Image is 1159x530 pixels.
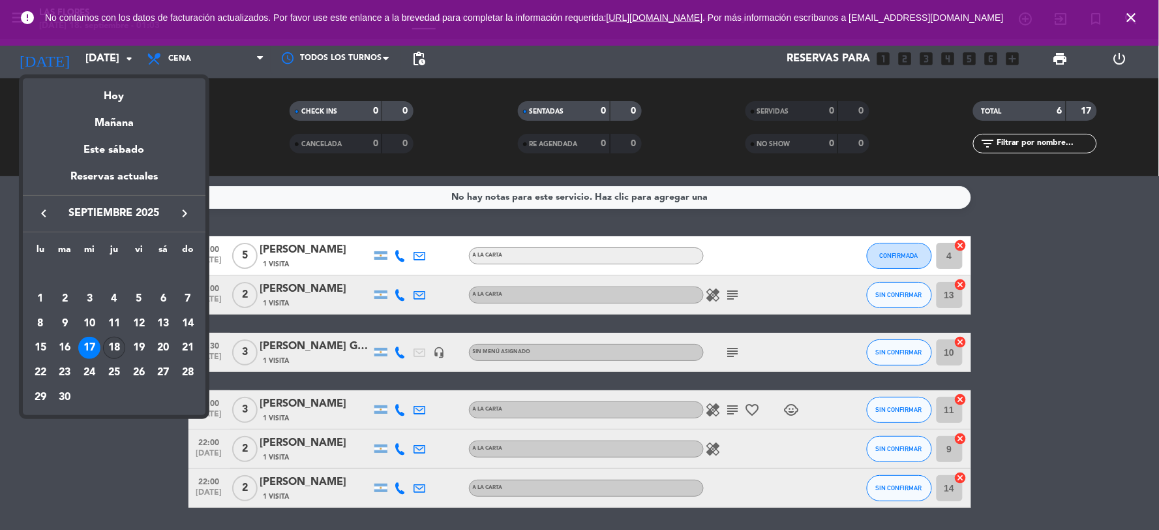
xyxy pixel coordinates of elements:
td: 23 de septiembre de 2025 [53,360,78,385]
div: 2 [54,288,76,310]
td: 17 de septiembre de 2025 [77,335,102,360]
td: 30 de septiembre de 2025 [53,385,78,410]
td: 11 de septiembre de 2025 [102,311,127,336]
td: 8 de septiembre de 2025 [28,311,53,336]
div: Reservas actuales [23,168,205,195]
div: 4 [103,288,125,310]
th: miércoles [77,242,102,262]
i: keyboard_arrow_right [177,206,192,221]
div: 29 [29,386,52,409]
button: keyboard_arrow_right [173,205,196,222]
td: 1 de septiembre de 2025 [28,287,53,311]
td: 5 de septiembre de 2025 [127,287,151,311]
td: 7 de septiembre de 2025 [175,287,200,311]
td: 26 de septiembre de 2025 [127,360,151,385]
td: 22 de septiembre de 2025 [28,360,53,385]
th: martes [53,242,78,262]
td: 19 de septiembre de 2025 [127,335,151,360]
div: 6 [152,288,174,310]
th: jueves [102,242,127,262]
div: 30 [54,386,76,409]
div: 21 [177,337,199,359]
th: lunes [28,242,53,262]
td: 14 de septiembre de 2025 [175,311,200,336]
div: 10 [78,313,100,335]
td: 21 de septiembre de 2025 [175,335,200,360]
div: 16 [54,337,76,359]
div: 24 [78,362,100,384]
div: 19 [128,337,150,359]
div: 28 [177,362,199,384]
th: domingo [175,242,200,262]
div: 14 [177,313,199,335]
div: 9 [54,313,76,335]
div: 26 [128,362,150,384]
td: 20 de septiembre de 2025 [151,335,176,360]
div: Este sábado [23,132,205,168]
th: sábado [151,242,176,262]
td: 27 de septiembre de 2025 [151,360,176,385]
div: 25 [103,362,125,384]
td: 13 de septiembre de 2025 [151,311,176,336]
td: 2 de septiembre de 2025 [53,287,78,311]
td: 15 de septiembre de 2025 [28,335,53,360]
td: 18 de septiembre de 2025 [102,335,127,360]
div: 1 [29,288,52,310]
div: Hoy [23,78,205,105]
div: 13 [152,313,174,335]
div: 22 [29,362,52,384]
td: 3 de septiembre de 2025 [77,287,102,311]
td: 12 de septiembre de 2025 [127,311,151,336]
div: 3 [78,288,100,310]
td: 25 de septiembre de 2025 [102,360,127,385]
div: 20 [152,337,174,359]
td: 28 de septiembre de 2025 [175,360,200,385]
td: 16 de septiembre de 2025 [53,335,78,360]
span: septiembre 2025 [55,205,173,222]
td: 6 de septiembre de 2025 [151,287,176,311]
td: SEP. [28,262,200,287]
td: 10 de septiembre de 2025 [77,311,102,336]
div: 12 [128,313,150,335]
div: 5 [128,288,150,310]
button: keyboard_arrow_left [32,205,55,222]
div: 17 [78,337,100,359]
i: keyboard_arrow_left [36,206,52,221]
div: 23 [54,362,76,384]
div: 11 [103,313,125,335]
div: 7 [177,288,199,310]
div: Mañana [23,105,205,132]
div: 15 [29,337,52,359]
td: 9 de septiembre de 2025 [53,311,78,336]
td: 24 de septiembre de 2025 [77,360,102,385]
th: viernes [127,242,151,262]
div: 27 [152,362,174,384]
td: 29 de septiembre de 2025 [28,385,53,410]
td: 4 de septiembre de 2025 [102,287,127,311]
div: 8 [29,313,52,335]
div: 18 [103,337,125,359]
